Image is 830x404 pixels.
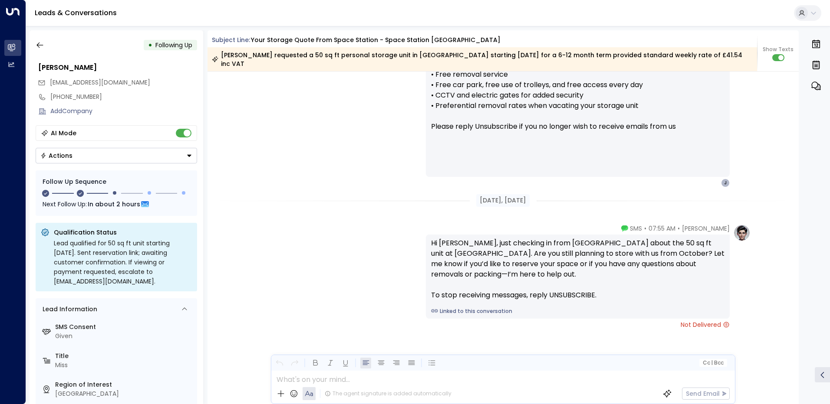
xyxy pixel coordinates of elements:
[36,148,197,163] div: Button group with a nested menu
[678,224,680,233] span: •
[40,305,97,314] div: Lead Information
[681,320,730,329] span: Not Delivered
[431,238,725,300] div: Hi [PERSON_NAME], just checking in from [GEOGRAPHIC_DATA] about the 50 sq ft unit at [GEOGRAPHIC_...
[51,129,76,137] div: AI Mode
[50,78,150,87] span: jwong.wly@gmail.com
[721,179,730,187] div: J
[682,224,730,233] span: [PERSON_NAME]
[54,238,192,286] div: Lead qualified for 50 sq ft unit starting [DATE]. Sent reservation link; awaiting customer confir...
[55,323,194,332] label: SMS Consent
[43,177,190,186] div: Follow Up Sequence
[325,390,451,397] div: The agent signature is added automatically
[55,389,194,398] div: [GEOGRAPHIC_DATA]
[43,199,190,209] div: Next Follow Up:
[40,152,72,160] div: Actions
[55,332,194,341] div: Given
[148,37,152,53] div: •
[251,36,501,45] div: Your storage quote from Space Station - Space Station [GEOGRAPHIC_DATA]
[289,358,300,368] button: Redo
[431,307,725,315] a: Linked to this conversation
[38,62,197,73] div: [PERSON_NAME]
[55,361,194,370] div: Miss
[50,107,197,116] div: AddCompany
[36,148,197,163] button: Actions
[476,194,530,207] div: [DATE], [DATE]
[88,199,140,209] span: In about 2 hours
[649,224,675,233] span: 07:55 AM
[50,92,197,101] div: [PHONE_NUMBER]
[702,360,723,366] span: Cc Bcc
[54,228,192,237] p: Qualification Status
[763,46,794,53] span: Show Texts
[274,358,285,368] button: Undo
[711,360,713,366] span: |
[50,78,150,87] span: [EMAIL_ADDRESS][DOMAIN_NAME]
[644,224,646,233] span: •
[733,224,751,241] img: profile-logo.png
[212,51,752,68] div: [PERSON_NAME] requested a 50 sq ft personal storage unit in [GEOGRAPHIC_DATA] starting [DATE] for...
[630,224,642,233] span: SMS
[699,359,727,367] button: Cc|Bcc
[155,41,192,49] span: Following Up
[212,36,250,44] span: Subject Line:
[35,8,117,18] a: Leads & Conversations
[55,352,194,361] label: Title
[55,380,194,389] label: Region of Interest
